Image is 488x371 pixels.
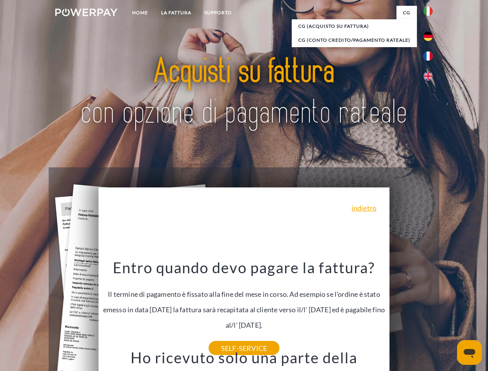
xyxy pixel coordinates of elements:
[198,6,238,20] a: Supporto
[292,19,417,33] a: CG (Acquisto su fattura)
[103,258,385,348] div: Il termine di pagamento è fissato alla fine del mese in corso. Ad esempio se l'ordine è stato eme...
[423,32,433,41] img: de
[352,204,376,211] a: indietro
[396,6,417,20] a: CG
[209,341,279,355] a: SELF-SERVICE
[55,9,117,16] img: logo-powerpay-white.svg
[423,51,433,61] img: fr
[423,71,433,81] img: en
[126,6,155,20] a: Home
[457,340,482,365] iframe: Pulsante per aprire la finestra di messaggistica
[292,33,417,47] a: CG (Conto Credito/Pagamento rateale)
[74,37,414,148] img: title-powerpay_it.svg
[423,7,433,16] img: it
[155,6,198,20] a: LA FATTURA
[103,258,385,277] h3: Entro quando devo pagare la fattura?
